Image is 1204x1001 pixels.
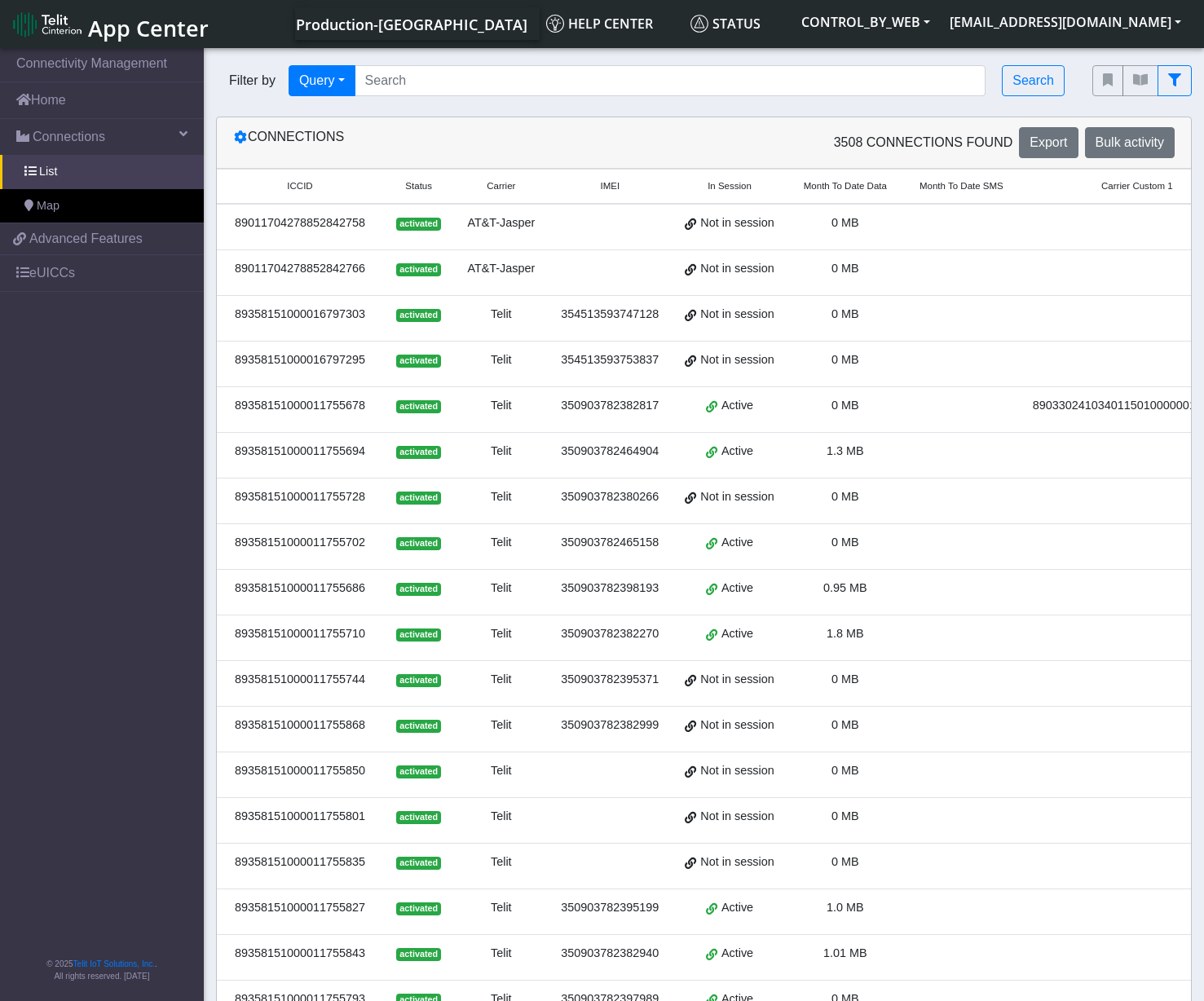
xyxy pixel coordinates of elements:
[39,163,57,181] span: List
[13,7,206,42] a: App Center
[227,580,373,598] div: 89358151000011755686
[464,808,538,826] div: Telit
[396,400,441,413] span: activated
[396,811,441,824] span: activated
[396,218,441,231] span: activated
[227,534,373,552] div: 89358151000011755702
[396,765,441,778] span: activated
[558,717,662,734] div: 350903782382999
[721,899,753,917] span: Active
[396,628,441,642] span: activated
[558,580,662,598] div: 350903782398193
[700,260,774,278] span: Not in session
[827,444,864,457] span: 1.3 MB
[700,351,774,369] span: Not in session
[227,214,373,232] div: 89011704278852842758
[546,15,564,33] img: knowledge.svg
[831,216,859,229] span: 0 MB
[721,625,753,643] span: Active
[558,488,662,506] div: 350903782380266
[700,671,774,689] span: Not in session
[287,179,312,193] span: ICCID
[831,764,859,777] span: 0 MB
[396,857,441,870] span: activated
[464,306,538,324] div: Telit
[831,809,859,822] span: 0 MB
[227,397,373,415] div: 89358151000011755678
[227,625,373,643] div: 89358151000011755710
[708,179,752,193] span: In Session
[464,443,538,461] div: Telit
[13,11,82,37] img: logo-telit-cinterion-gw-new.png
[827,627,864,640] span: 1.8 MB
[700,214,774,232] span: Not in session
[700,808,774,826] span: Not in session
[721,580,753,598] span: Active
[721,945,753,963] span: Active
[227,260,373,278] div: 89011704278852842766
[690,15,708,33] img: status.svg
[396,720,441,733] span: activated
[396,263,441,276] span: activated
[1030,135,1067,149] span: Export
[396,446,441,459] span: activated
[700,853,774,871] span: Not in session
[73,959,155,968] a: Telit IoT Solutions, Inc.
[37,197,60,215] span: Map
[227,306,373,324] div: 89358151000016797303
[831,536,859,549] span: 0 MB
[558,397,662,415] div: 350903782382817
[558,306,662,324] div: 354513593747128
[396,492,441,505] span: activated
[464,762,538,780] div: Telit
[558,443,662,461] div: 350903782464904
[396,902,441,915] span: activated
[700,306,774,324] span: Not in session
[700,762,774,780] span: Not in session
[721,534,753,552] span: Active
[29,229,143,249] span: Advanced Features
[558,945,662,963] div: 350903782382940
[600,179,620,193] span: IMEI
[227,717,373,734] div: 89358151000011755868
[1092,65,1192,96] div: fitlers menu
[396,674,441,687] span: activated
[216,71,289,90] span: Filter by
[396,537,441,550] span: activated
[831,855,859,868] span: 0 MB
[227,762,373,780] div: 89358151000011755850
[464,717,538,734] div: Telit
[558,534,662,552] div: 350903782465158
[1019,127,1078,158] button: Export
[464,625,538,643] div: Telit
[227,808,373,826] div: 89358151000011755801
[464,488,538,506] div: Telit
[558,899,662,917] div: 350903782395199
[831,718,859,731] span: 0 MB
[823,946,867,959] span: 1.01 MB
[227,899,373,917] div: 89358151000011755827
[396,583,441,596] span: activated
[227,443,373,461] div: 89358151000011755694
[1002,65,1065,96] button: Search
[464,260,538,278] div: AT&T-Jasper
[355,65,986,96] input: Search...
[464,580,538,598] div: Telit
[834,133,1013,152] span: 3508 Connections found
[721,443,753,461] span: Active
[700,488,774,506] span: Not in session
[295,7,527,40] a: Your current platform instance
[405,179,432,193] span: Status
[464,945,538,963] div: Telit
[831,672,859,686] span: 0 MB
[396,948,441,961] span: activated
[487,179,515,193] span: Carrier
[940,7,1191,37] button: [EMAIL_ADDRESS][DOMAIN_NAME]
[221,127,704,158] div: Connections
[831,307,859,320] span: 0 MB
[88,13,209,43] span: App Center
[558,671,662,689] div: 350903782395371
[823,581,867,594] span: 0.95 MB
[831,399,859,412] span: 0 MB
[831,262,859,275] span: 0 MB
